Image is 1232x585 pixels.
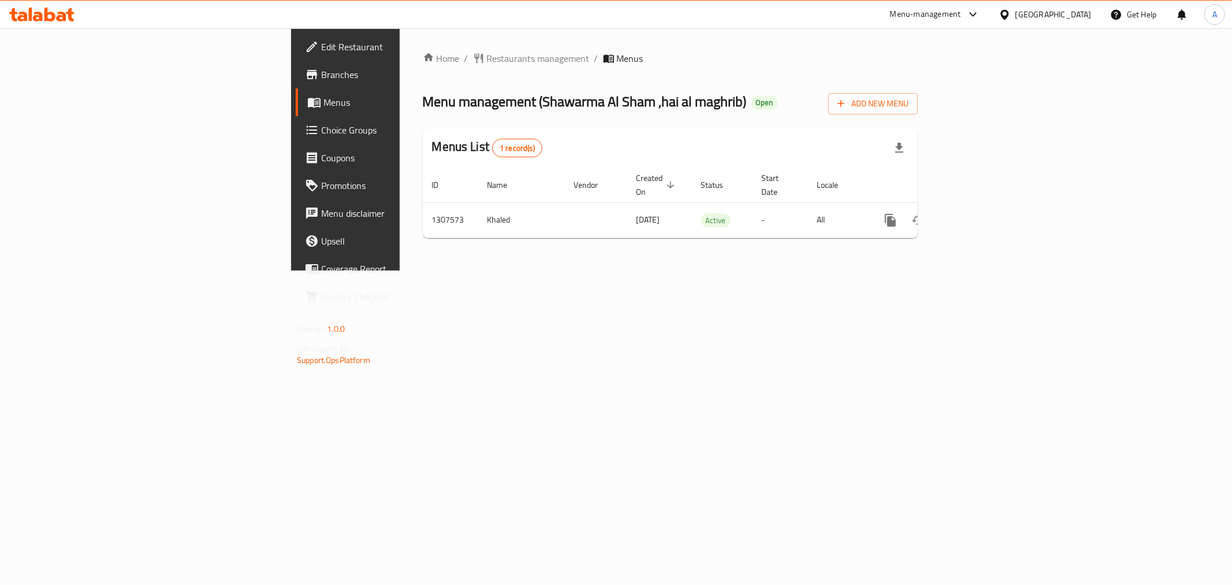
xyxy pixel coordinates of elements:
span: Status [701,178,739,192]
span: Created On [637,171,678,199]
span: Coverage Report [321,262,487,276]
a: Edit Restaurant [296,33,497,61]
a: Choice Groups [296,116,497,144]
span: Open [751,98,778,108]
span: Active [701,214,731,227]
a: Restaurants management [473,51,590,65]
span: Add New Menu [838,97,909,111]
span: Menu disclaimer [321,206,487,220]
span: Coupons [321,151,487,165]
button: more [877,206,905,234]
h2: Menus List [432,138,542,157]
button: Add New Menu [828,93,918,114]
li: / [594,51,598,65]
span: ID [432,178,454,192]
a: Coverage Report [296,255,497,283]
span: Menus [617,51,643,65]
span: Edit Restaurant [321,40,487,54]
div: Total records count [492,139,542,157]
a: Branches [296,61,497,88]
span: Branches [321,68,487,82]
span: Menu management ( Shawarma Al Sham ,hai al maghrib ) [423,88,747,114]
table: enhanced table [423,168,997,238]
div: [GEOGRAPHIC_DATA] [1015,8,1092,21]
span: Grocery Checklist [321,290,487,303]
td: All [808,202,868,238]
span: Promotions [321,179,487,192]
a: Grocery Checklist [296,283,497,310]
div: Open [751,96,778,110]
a: Menus [296,88,497,116]
td: Khaled [478,202,565,238]
a: Promotions [296,172,497,199]
div: Menu-management [890,8,961,21]
span: Vendor [574,178,613,192]
span: A [1212,8,1217,21]
div: Active [701,213,731,227]
a: Support.OpsPlatform [297,353,370,368]
span: 1 record(s) [493,143,542,154]
div: Export file [885,134,913,162]
th: Actions [868,168,997,203]
span: Name [487,178,523,192]
a: Menu disclaimer [296,199,497,227]
nav: breadcrumb [423,51,918,65]
span: Menus [323,95,487,109]
span: Start Date [762,171,794,199]
span: Locale [817,178,854,192]
button: Change Status [905,206,932,234]
span: Upsell [321,234,487,248]
span: Get support on: [297,341,350,356]
span: 1.0.0 [327,321,345,336]
span: Choice Groups [321,123,487,137]
a: Upsell [296,227,497,255]
span: Version: [297,321,325,336]
td: - [753,202,808,238]
span: [DATE] [637,212,660,227]
span: Restaurants management [487,51,590,65]
a: Coupons [296,144,497,172]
